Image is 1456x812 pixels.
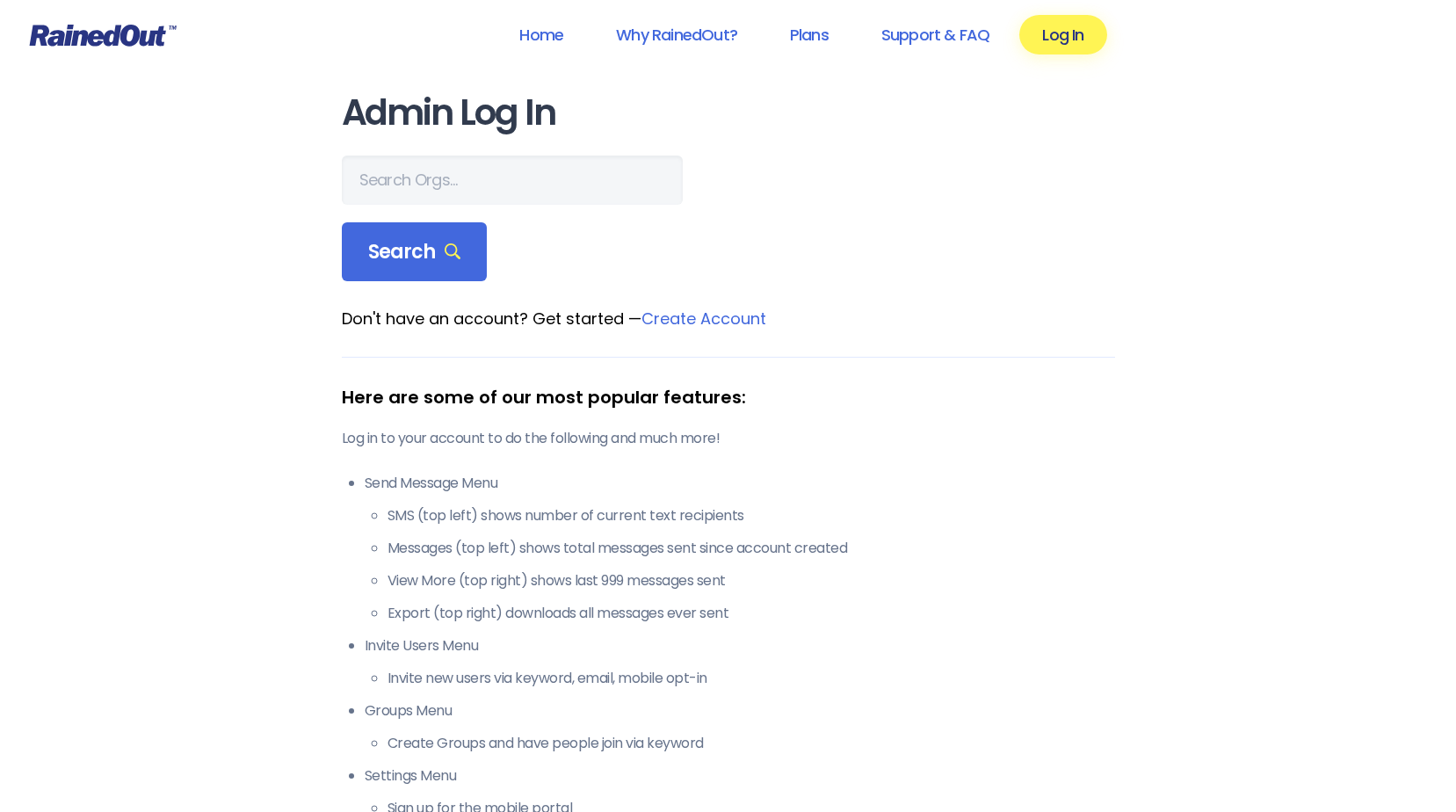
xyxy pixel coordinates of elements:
li: Export (top right) downloads all messages ever sent [388,603,1115,624]
div: Search [342,222,488,282]
a: Support & FAQ [858,15,1012,54]
li: Groups Menu [365,700,1115,754]
a: Create Account [641,308,766,330]
li: Send Message Menu [365,473,1115,624]
input: Search Orgs… [342,156,683,205]
li: Create Groups and have people join via keyword [388,733,1115,754]
li: Invite Users Menu [365,635,1115,689]
a: Plans [767,15,851,54]
li: SMS (top left) shows number of current text recipients [388,505,1115,526]
a: Log In [1019,15,1106,54]
li: Messages (top left) shows total messages sent since account created [388,538,1115,559]
h1: Admin Log In [342,93,1115,133]
a: Home [496,15,586,54]
span: Search [368,240,461,265]
a: Why RainedOut? [593,15,760,54]
div: Here are some of our most popular features: [342,384,1115,410]
li: View More (top right) shows last 999 messages sent [388,570,1115,591]
li: Invite new users via keyword, email, mobile opt-in [388,668,1115,689]
p: Log in to your account to do the following and much more! [342,428,1115,449]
